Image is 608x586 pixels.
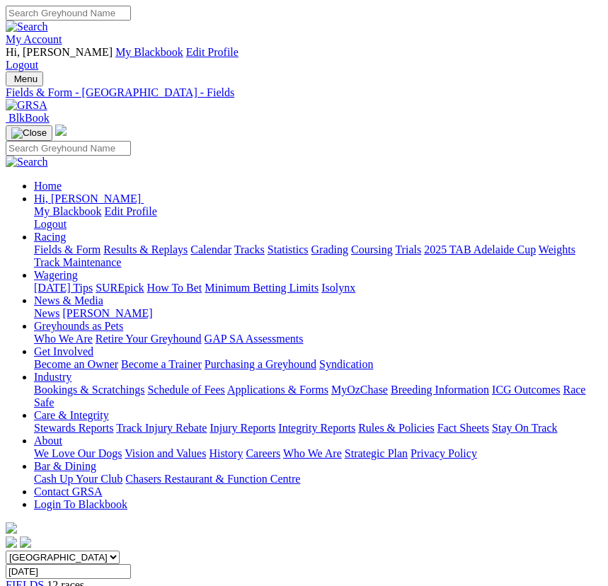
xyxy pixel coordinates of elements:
a: Wagering [34,269,78,281]
a: Chasers Restaurant & Function Centre [125,473,300,485]
span: Menu [14,74,38,84]
a: Racing [34,231,66,243]
a: SUREpick [96,282,144,294]
input: Search [6,141,131,156]
a: News [34,307,59,319]
a: Careers [246,447,280,459]
a: My Account [6,33,62,45]
a: Strategic Plan [345,447,408,459]
a: Track Injury Rebate [116,422,207,434]
div: Hi, [PERSON_NAME] [34,205,602,231]
a: Fields & Form - [GEOGRAPHIC_DATA] - Fields [6,86,602,99]
button: Toggle navigation [6,125,52,141]
a: Industry [34,371,71,383]
a: GAP SA Assessments [205,333,304,345]
a: How To Bet [147,282,202,294]
a: Edit Profile [186,46,239,58]
a: History [209,447,243,459]
a: Statistics [268,243,309,255]
a: Greyhounds as Pets [34,320,123,332]
a: Applications & Forms [227,384,328,396]
div: My Account [6,46,602,71]
img: Search [6,156,48,168]
div: Get Involved [34,358,602,371]
a: Bar & Dining [34,460,96,472]
a: Who We Are [34,333,93,345]
a: [PERSON_NAME] [62,307,152,319]
input: Select date [6,564,131,579]
a: Stay On Track [492,422,557,434]
div: Bar & Dining [34,473,602,486]
a: ICG Outcomes [492,384,560,396]
a: Logout [34,218,67,230]
a: Become an Owner [34,358,118,370]
img: facebook.svg [6,536,17,548]
a: Rules & Policies [358,422,435,434]
span: Hi, [PERSON_NAME] [34,193,141,205]
a: [DATE] Tips [34,282,93,294]
a: My Blackbook [34,205,102,217]
a: Bookings & Scratchings [34,384,144,396]
a: Track Maintenance [34,256,121,268]
a: Trials [395,243,421,255]
a: Edit Profile [105,205,157,217]
a: Grading [311,243,348,255]
a: Fact Sheets [437,422,489,434]
a: Home [34,180,62,192]
div: Wagering [34,282,602,294]
div: Industry [34,384,602,409]
a: Calendar [190,243,231,255]
a: Contact GRSA [34,486,102,498]
a: Syndication [319,358,373,370]
span: Hi, [PERSON_NAME] [6,46,113,58]
a: News & Media [34,294,103,306]
a: Who We Are [283,447,342,459]
div: News & Media [34,307,602,320]
a: We Love Our Dogs [34,447,122,459]
a: Isolynx [321,282,355,294]
a: My Blackbook [115,46,183,58]
a: Stewards Reports [34,422,113,434]
a: MyOzChase [331,384,388,396]
button: Toggle navigation [6,71,43,86]
div: Greyhounds as Pets [34,333,602,345]
a: Purchasing a Greyhound [205,358,316,370]
div: Racing [34,243,602,269]
a: Hi, [PERSON_NAME] [34,193,144,205]
a: Login To Blackbook [34,498,127,510]
a: Privacy Policy [411,447,477,459]
a: Results & Replays [103,243,188,255]
a: Vision and Values [125,447,206,459]
a: Integrity Reports [278,422,355,434]
a: Care & Integrity [34,409,109,421]
a: Get Involved [34,345,93,357]
a: Minimum Betting Limits [205,282,319,294]
div: Care & Integrity [34,422,602,435]
a: Breeding Information [391,384,489,396]
img: twitter.svg [20,536,31,548]
a: Become a Trainer [121,358,202,370]
input: Search [6,6,131,21]
a: Schedule of Fees [147,384,224,396]
a: Retire Your Greyhound [96,333,202,345]
img: logo-grsa-white.png [55,125,67,136]
a: 2025 TAB Adelaide Cup [424,243,536,255]
img: GRSA [6,99,47,112]
a: About [34,435,62,447]
a: Logout [6,59,38,71]
a: Fields & Form [34,243,101,255]
div: About [34,447,602,460]
a: Injury Reports [210,422,275,434]
img: Search [6,21,48,33]
a: Race Safe [34,384,585,408]
a: Cash Up Your Club [34,473,122,485]
img: Close [11,127,47,139]
a: Tracks [234,243,265,255]
a: Coursing [351,243,393,255]
span: BlkBook [8,112,50,124]
a: Weights [539,243,575,255]
img: logo-grsa-white.png [6,522,17,534]
a: BlkBook [6,112,50,124]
